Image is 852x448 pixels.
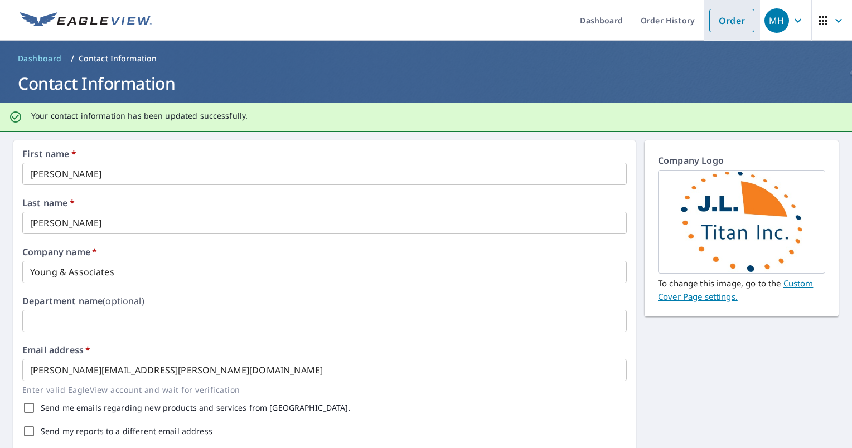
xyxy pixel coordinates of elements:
label: Department name [22,296,144,305]
p: Contact Information [79,53,157,64]
img: jltitan.jpg [659,172,825,272]
a: Order [709,9,754,32]
label: Company name [22,247,97,256]
p: Your contact information has been updated successfully. [31,111,248,121]
label: Email address [22,345,90,354]
a: Dashboard [13,50,66,67]
div: MH [764,8,789,33]
a: Custome cover page [658,277,813,302]
p: Company Logo [658,154,825,170]
b: (optional) [103,295,144,307]
label: Send my reports to a different email address [41,427,212,435]
label: Send me emails regarding new products and services from [GEOGRAPHIC_DATA]. [41,404,351,412]
p: To change this image, go to the [658,274,825,303]
p: Enter valid EagleView account and wait for verification [22,383,619,396]
span: Dashboard [18,53,62,64]
li: / [71,52,74,65]
img: EV Logo [20,12,152,29]
nav: breadcrumb [13,50,839,67]
label: Last name [22,198,75,207]
label: First name [22,149,76,158]
h1: Contact Information [13,72,839,95]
